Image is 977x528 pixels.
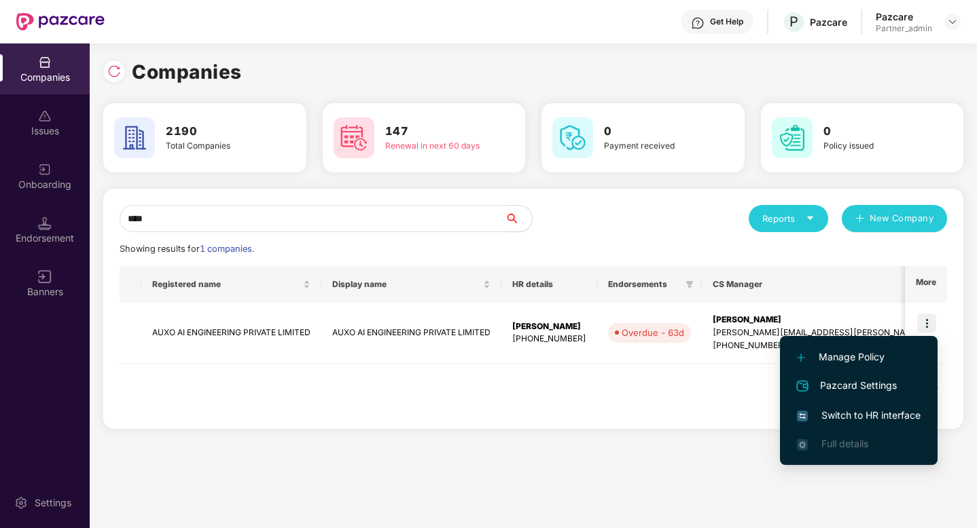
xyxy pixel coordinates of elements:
span: search [504,213,532,224]
span: 1 companies. [200,244,254,254]
img: svg+xml;base64,PHN2ZyB3aWR0aD0iMTQuNSIgaGVpZ2h0PSIxNC41IiB2aWV3Qm94PSIwIDAgMTYgMTYiIGZpbGw9Im5vbm... [38,216,52,230]
div: Reports [762,212,815,225]
img: svg+xml;base64,PHN2ZyBpZD0iQ29tcGFuaWVzIiB4bWxucz0iaHR0cDovL3d3dy53My5vcmcvMjAwMC9zdmciIHdpZHRoPS... [38,56,52,69]
img: svg+xml;base64,PHN2ZyBpZD0iRHJvcGRvd24tMzJ4MzIiIHhtbG5zPSJodHRwOi8vd3d3LnczLm9yZy8yMDAwL3N2ZyIgd2... [947,16,958,27]
img: svg+xml;base64,PHN2ZyB4bWxucz0iaHR0cDovL3d3dy53My5vcmcvMjAwMC9zdmciIHdpZHRoPSI2MCIgaGVpZ2h0PSI2MC... [334,117,374,158]
th: HR details [501,266,597,303]
span: New Company [870,212,934,225]
span: P [789,14,798,30]
img: svg+xml;base64,PHN2ZyB4bWxucz0iaHR0cDovL3d3dy53My5vcmcvMjAwMC9zdmciIHdpZHRoPSI2MCIgaGVpZ2h0PSI2MC... [552,117,593,158]
h3: 147 [385,123,486,140]
div: Renewal in next 60 days [385,140,486,153]
span: Switch to HR interface [797,408,921,423]
div: [PERSON_NAME] [512,320,586,333]
div: Overdue - 63d [622,326,684,339]
h3: 0 [604,123,705,140]
div: Total Companies [166,140,267,153]
img: svg+xml;base64,PHN2ZyB4bWxucz0iaHR0cDovL3d3dy53My5vcmcvMjAwMC9zdmciIHdpZHRoPSIxMi4yMDEiIGhlaWdodD... [797,354,805,362]
div: Get Help [710,16,743,27]
img: svg+xml;base64,PHN2ZyB4bWxucz0iaHR0cDovL3d3dy53My5vcmcvMjAwMC9zdmciIHdpZHRoPSIxNiIgaGVpZ2h0PSIxNi... [797,411,808,421]
img: svg+xml;base64,PHN2ZyB4bWxucz0iaHR0cDovL3d3dy53My5vcmcvMjAwMC9zdmciIHdpZHRoPSI2MCIgaGVpZ2h0PSI2MC... [114,117,155,158]
td: AUXO AI ENGINEERING PRIVATE LIMITED [141,303,321,364]
h1: Companies [132,57,242,87]
img: svg+xml;base64,PHN2ZyB3aWR0aD0iMjAiIGhlaWdodD0iMjAiIHZpZXdCb3g9IjAgMCAyMCAyMCIgZmlsbD0ibm9uZSIgeG... [38,163,52,176]
button: plusNew Company [842,205,947,232]
div: Policy issued [823,140,925,153]
h3: 0 [823,123,925,140]
img: svg+xml;base64,PHN2ZyBpZD0iU2V0dGluZy0yMHgyMCIgeG1sbnM9Imh0dHA6Ly93d3cudzMub3JnLzIwMDAvc3ZnIiB3aW... [14,496,28,510]
span: filter [686,280,694,288]
img: svg+xml;base64,PHN2ZyB4bWxucz0iaHR0cDovL3d3dy53My5vcmcvMjAwMC9zdmciIHdpZHRoPSIxNi4zNjMiIGhlaWdodD... [797,439,808,450]
img: svg+xml;base64,PHN2ZyB3aWR0aD0iMTYiIGhlaWdodD0iMTYiIHZpZXdCb3g9IjAgMCAxNiAxNiIgZmlsbD0ibm9uZSIgeG... [38,270,52,284]
td: AUXO AI ENGINEERING PRIVATE LIMITED [321,303,501,364]
button: search [504,205,533,232]
th: Display name [321,266,501,303]
span: caret-down [806,214,815,223]
span: Showing results for [120,244,254,254]
h3: 2190 [166,123,267,140]
img: icon [917,314,936,333]
div: [PHONE_NUMBER] [512,333,586,345]
span: CS Manager [713,279,977,290]
span: Pazcard Settings [797,378,921,394]
img: svg+xml;base64,PHN2ZyBpZD0iUmVsb2FkLTMyeDMyIiB4bWxucz0iaHR0cDovL3d3dy53My5vcmcvMjAwMC9zdmciIHdpZH... [107,64,121,78]
img: svg+xml;base64,PHN2ZyB4bWxucz0iaHR0cDovL3d3dy53My5vcmcvMjAwMC9zdmciIHdpZHRoPSIyNCIgaGVpZ2h0PSIyNC... [794,378,811,394]
div: Payment received [604,140,705,153]
div: Pazcare [876,10,932,23]
span: Endorsements [608,279,680,290]
span: Display name [332,279,480,290]
img: svg+xml;base64,PHN2ZyB4bWxucz0iaHR0cDovL3d3dy53My5vcmcvMjAwMC9zdmciIHdpZHRoPSI2MCIgaGVpZ2h0PSI2MC... [772,117,813,158]
img: New Pazcare Logo [16,13,105,31]
img: svg+xml;base64,PHN2ZyBpZD0iSGVscC0zMngzMiIgeG1sbnM9Imh0dHA6Ly93d3cudzMub3JnLzIwMDAvc3ZnIiB3aWR0aD... [691,16,705,30]
span: Manage Policy [797,350,921,364]
span: filter [683,276,696,293]
img: svg+xml;base64,PHN2ZyBpZD0iSXNzdWVzX2Rpc2FibGVkIiB4bWxucz0iaHR0cDovL3d3dy53My5vcmcvMjAwMC9zdmciIH... [38,109,52,123]
th: More [905,266,947,303]
div: Settings [31,496,75,510]
div: Partner_admin [876,23,932,34]
th: Registered name [141,266,321,303]
div: Pazcare [810,16,847,29]
span: plus [855,214,864,225]
span: Registered name [152,279,300,290]
span: Full details [821,438,868,449]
